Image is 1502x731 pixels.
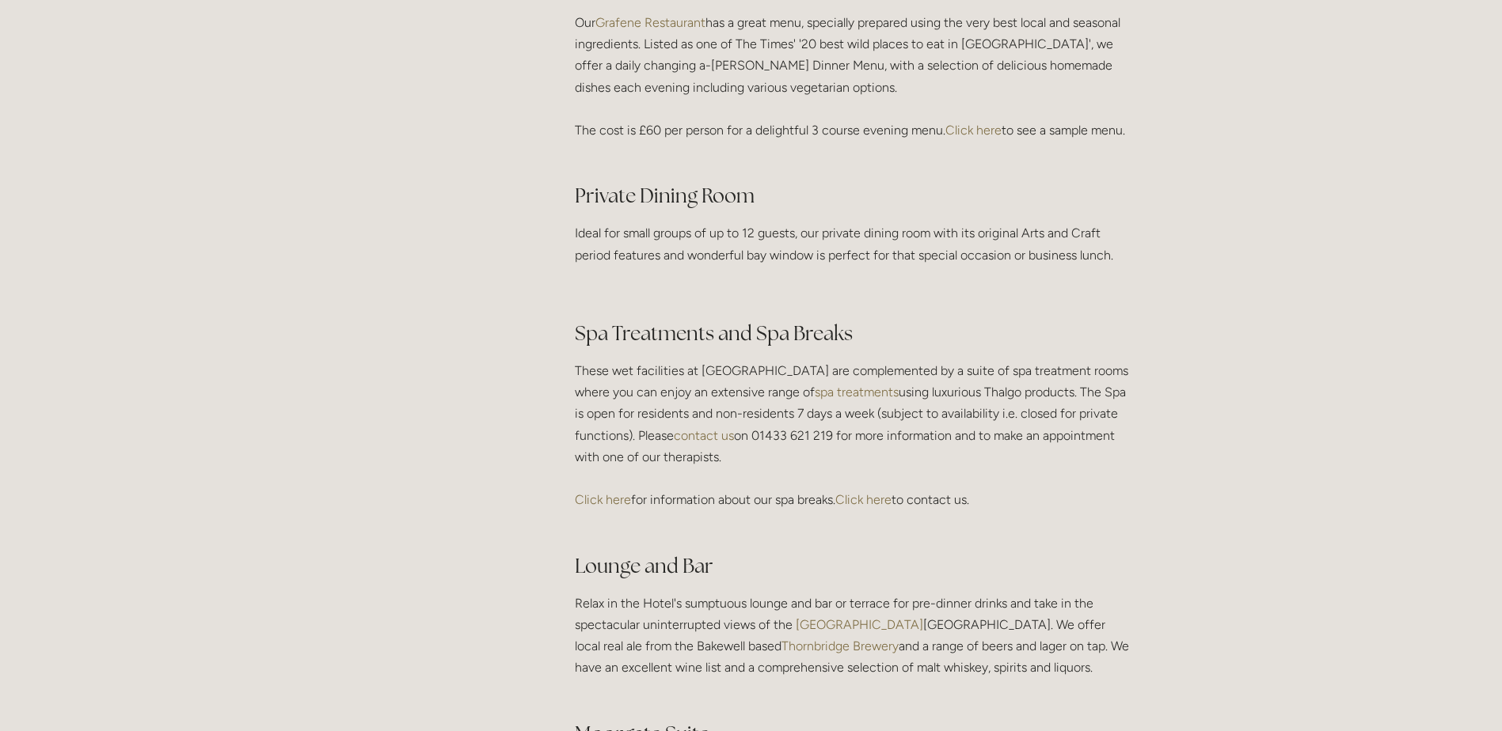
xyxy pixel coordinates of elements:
[945,123,1002,138] a: Click here
[674,428,734,443] a: contact us
[575,552,1130,580] h2: Lounge and Bar
[575,320,1130,347] h2: Spa Treatments and Spa Breaks
[793,617,923,632] a: [GEOGRAPHIC_DATA]
[815,384,899,400] a: spa treatments
[595,15,705,30] a: Grafene Restaurant
[575,492,631,507] a: Click here
[575,360,1130,532] p: These wet facilities at [GEOGRAPHIC_DATA] are complemented by a suite of spa treatment rooms wher...
[575,12,1130,162] p: Our has a great menu, specially prepared using the very best local and seasonal ingredients. List...
[575,593,1130,700] p: Relax in the Hotel's sumptuous lounge and bar or terrace for pre-dinner drinks and take in the sp...
[835,492,892,507] a: Click here
[575,222,1130,265] p: Ideal for small groups of up to 12 guests, our private dining room with its original Arts and Cra...
[781,638,899,653] a: Thornbridge Brewery
[575,182,1130,210] h2: Private Dining Room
